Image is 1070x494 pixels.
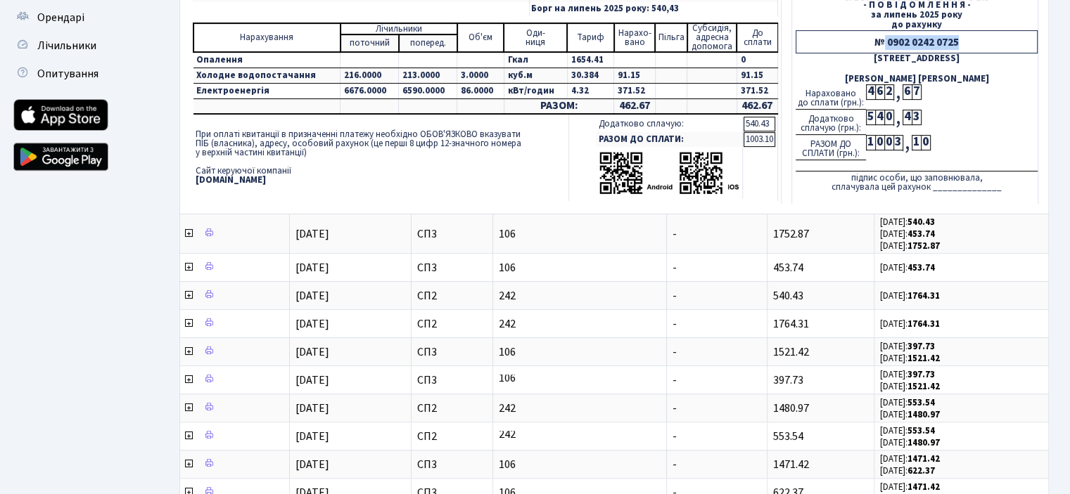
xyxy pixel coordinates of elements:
span: [DATE] [295,344,329,360]
a: Лічильники [7,32,148,60]
b: 1471.42 [907,453,940,465]
div: 7 [912,84,921,100]
span: [DATE] [295,429,329,444]
div: РАЗОМ ДО СПЛАТИ (грн.): [796,135,866,160]
b: 1480.97 [907,436,940,449]
small: [DATE]: [880,340,935,353]
small: [DATE]: [880,396,935,409]
b: [DOMAIN_NAME] [196,174,266,186]
span: [DATE] [295,316,329,332]
td: Електроенергія [193,84,340,99]
b: 1764.31 [907,318,940,330]
span: 242 [499,431,661,442]
span: СП2 [417,431,487,442]
b: 553.54 [907,396,935,409]
small: [DATE]: [880,290,940,302]
span: СП3 [417,228,487,240]
div: 4 [866,84,875,100]
td: Оди- ниця [504,23,567,52]
span: СП2 [417,290,487,301]
small: [DATE]: [880,436,940,449]
td: поперед. [399,34,457,52]
span: [DATE] [295,457,329,472]
td: поточний [340,34,399,52]
small: [DATE]: [880,481,940,493]
small: [DATE]: [880,318,940,330]
div: 1 [866,135,875,150]
span: Лічильники [37,38,96,53]
span: СП3 [417,262,487,273]
div: [PERSON_NAME] [PERSON_NAME] [796,74,1038,84]
span: 1521.42 [773,344,809,360]
span: СП2 [417,403,487,414]
b: 1521.42 [907,352,940,365]
div: 6 [875,84,884,100]
b: 622.37 [907,464,935,477]
div: Додатково сплачую (грн.): [796,110,866,135]
td: 30.384 [567,68,614,84]
div: до рахунку [796,20,1038,30]
span: 397.73 [773,372,803,388]
span: 1764.31 [773,316,809,332]
div: Нараховано до сплати (грн.): [796,84,866,110]
div: 0 [875,135,884,150]
td: Пільга [655,23,687,52]
span: - [673,344,677,360]
span: - [673,401,677,416]
span: [DATE] [295,288,329,304]
span: [DATE] [295,372,329,388]
td: куб.м [504,68,567,84]
b: 397.73 [907,368,935,381]
div: 3 [912,110,921,125]
td: Тариф [567,23,614,52]
td: Нарахування [193,23,340,52]
td: Опалення [193,52,340,68]
div: , [893,84,903,100]
small: [DATE]: [880,368,935,381]
div: 0 [884,110,893,125]
td: Субсидія, адресна допомога [687,23,737,52]
div: 0 [921,135,930,150]
b: 453.74 [907,228,935,240]
a: Орендарі [7,4,148,32]
td: 462.67 [614,99,655,114]
small: [DATE]: [880,380,940,393]
span: Опитування [37,66,98,82]
td: До cплати [737,23,778,52]
td: При оплаті квитанції в призначенні платежу необхідно ОБОВ'ЯЗКОВО вказувати ПІБ (власника), адресу... [193,115,568,201]
td: 216.0000 [340,68,399,84]
span: 1752.87 [773,226,809,242]
span: - [673,372,677,388]
b: 397.73 [907,340,935,353]
b: 1471.42 [907,481,940,493]
td: 4.32 [567,84,614,99]
td: 1654.41 [567,52,614,68]
div: 3 [893,135,903,150]
td: 86.0000 [457,84,504,99]
b: 1764.31 [907,290,940,302]
span: - [673,226,677,242]
span: 242 [499,403,661,414]
small: [DATE]: [880,408,940,421]
td: Нарахо- вано [614,23,655,52]
span: - [673,429,677,444]
b: 1521.42 [907,380,940,393]
div: за липень 2025 року [796,11,1038,20]
span: 453.74 [773,260,803,275]
span: Орендарі [37,10,84,25]
div: , [903,135,912,151]
td: 213.0000 [399,68,457,84]
td: кВт/годин [504,84,567,99]
td: 371.52 [737,84,778,99]
b: 553.54 [907,424,935,437]
td: 0 [737,52,778,68]
small: [DATE]: [880,352,940,365]
span: - [673,316,677,332]
td: 1003.10 [744,132,775,147]
td: 371.52 [614,84,655,99]
td: Холодне водопостачання [193,68,340,84]
span: 106 [499,228,661,240]
span: 106 [499,375,661,386]
small: [DATE]: [880,424,935,437]
div: 1 [912,135,921,150]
